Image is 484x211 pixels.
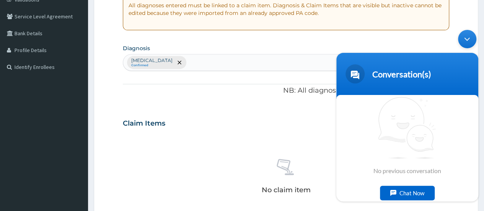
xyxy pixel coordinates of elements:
p: [MEDICAL_DATA] [131,57,173,64]
p: All diagnoses entered must be linked to a claim item. Diagnosis & Claim Items that are visible bu... [129,2,443,17]
small: Confirmed [131,64,173,67]
h3: Claim Items [123,119,165,128]
p: No claim item [261,186,310,194]
label: Diagnosis [123,44,150,52]
iframe: SalesIQ Chatwindow [332,26,482,205]
p: NB: All diagnosis must be linked to a claim item [123,86,449,96]
span: remove selection option [176,59,183,66]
